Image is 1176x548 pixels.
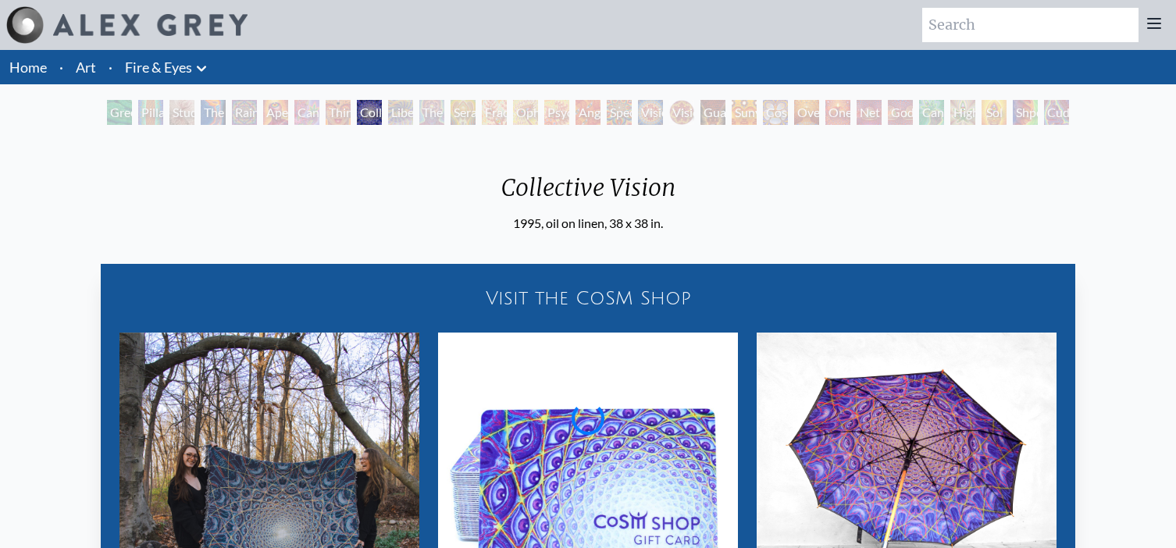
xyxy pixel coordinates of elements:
[544,100,569,125] div: Psychomicrograph of a Fractal Paisley Cherub Feather Tip
[138,100,163,125] div: Pillar of Awareness
[732,100,757,125] div: Sunyata
[763,100,788,125] div: Cosmic Elf
[53,50,69,84] li: ·
[669,100,694,125] div: Vision Crystal Tondo
[76,56,96,78] a: Art
[169,100,194,125] div: Study for the Great Turn
[326,100,351,125] div: Third Eye Tears of Joy
[110,273,1066,323] a: Visit the CoSM Shop
[638,100,663,125] div: Vision Crystal
[9,59,47,76] a: Home
[857,100,882,125] div: Net of Being
[263,100,288,125] div: Aperture
[794,100,819,125] div: Oversoul
[357,100,382,125] div: Collective Vision
[825,100,850,125] div: One
[482,100,507,125] div: Fractal Eyes
[201,100,226,125] div: The Torch
[107,100,132,125] div: Green Hand
[607,100,632,125] div: Spectral Lotus
[982,100,1007,125] div: Sol Invictus
[125,56,192,78] a: Fire & Eyes
[489,173,688,214] div: Collective Vision
[950,100,975,125] div: Higher Vision
[1044,100,1069,125] div: Cuddle
[576,100,600,125] div: Angel Skin
[888,100,913,125] div: Godself
[1013,100,1038,125] div: Shpongled
[489,214,688,233] div: 1995, oil on linen, 38 x 38 in.
[513,100,538,125] div: Ophanic Eyelash
[419,100,444,125] div: The Seer
[102,50,119,84] li: ·
[700,100,725,125] div: Guardian of Infinite Vision
[294,100,319,125] div: Cannabis Sutra
[919,100,944,125] div: Cannafist
[922,8,1139,42] input: Search
[388,100,413,125] div: Liberation Through Seeing
[451,100,476,125] div: Seraphic Transport Docking on the Third Eye
[232,100,257,125] div: Rainbow Eye Ripple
